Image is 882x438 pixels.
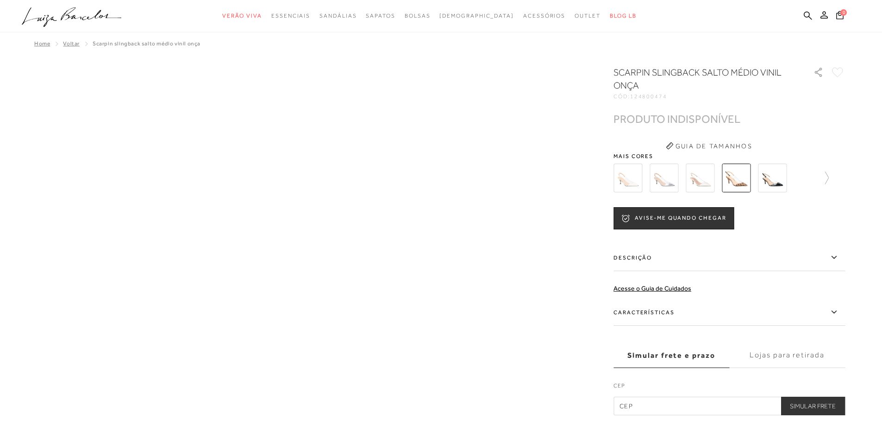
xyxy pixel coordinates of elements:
span: 124800474 [630,93,667,100]
div: PRODUTO INDISPONÍVEL [613,114,740,124]
a: Voltar [63,40,80,47]
label: Descrição [613,244,845,271]
span: Sandálias [319,13,357,19]
label: Simular frete e prazo [613,343,729,368]
div: CÓD: [613,94,799,99]
span: Acessórios [523,13,565,19]
a: categoryNavScreenReaderText [366,7,395,25]
span: BLOG LB [610,13,637,19]
img: SCARPIN SLINGBACK DE SALTO MÉDIO EM COURO OFF WHITE COM VINIL [613,164,642,192]
span: Verão Viva [222,13,262,19]
a: categoryNavScreenReaderText [319,7,357,25]
button: AVISE-ME QUANDO CHEGAR [613,207,734,229]
label: CEP [613,381,845,394]
img: SCARPIN SLINGBACK SALTO MÉDIO VINIL ONÇA [722,164,751,192]
span: Mais cores [613,153,845,159]
button: Guia de Tamanhos [663,139,755,153]
label: Lojas para retirada [729,343,845,368]
span: [DEMOGRAPHIC_DATA] [439,13,514,19]
img: SCARPIN SLINGBACK DE SALTO MÉDIO EM METALIZADO PRATA COM VINIL [650,164,678,192]
span: SCARPIN SLINGBACK SALTO MÉDIO VINIL ONÇA [93,40,200,47]
button: 0 [833,10,846,23]
input: CEP [613,397,845,415]
span: Outlet [575,13,601,19]
label: Características [613,299,845,326]
a: BLOG LB [610,7,637,25]
a: categoryNavScreenReaderText [405,7,431,25]
span: Essenciais [271,13,310,19]
button: Simular Frete [781,397,845,415]
span: 0 [840,9,847,16]
a: categoryNavScreenReaderText [575,7,601,25]
span: Bolsas [405,13,431,19]
a: categoryNavScreenReaderText [271,7,310,25]
h1: SCARPIN SLINGBACK SALTO MÉDIO VINIL ONÇA [613,66,787,92]
a: categoryNavScreenReaderText [222,7,262,25]
a: Home [34,40,50,47]
span: Sapatos [366,13,395,19]
a: categoryNavScreenReaderText [523,7,565,25]
a: Acesse o Guia de Cuidados [613,285,691,292]
img: SCARPIN SLINGBACK SALTO MÉDIO VINIL BRANCO [686,164,714,192]
img: SCARPIN SLINGBACK SALTO MÉDIO VINIL PRETO [758,164,787,192]
a: noSubCategoriesText [439,7,514,25]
